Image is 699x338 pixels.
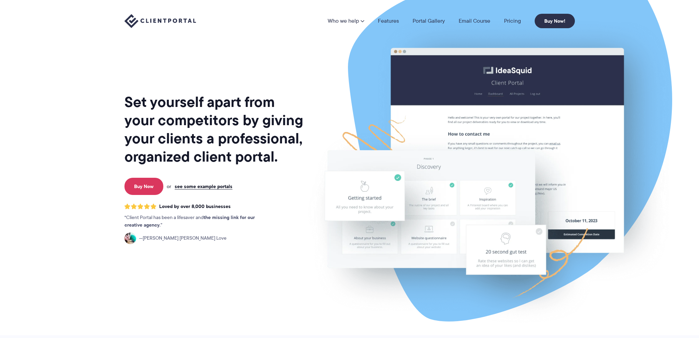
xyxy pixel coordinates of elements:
[328,18,364,24] a: Who we help
[124,93,305,166] h1: Set yourself apart from your competitors by giving your clients a professional, organized client ...
[159,204,231,209] span: Loved by over 8,000 businesses
[167,183,171,189] span: or
[124,214,269,229] p: Client Portal has been a lifesaver and .
[124,178,163,195] a: Buy Now
[535,14,575,28] a: Buy Now!
[378,18,399,24] a: Features
[504,18,521,24] a: Pricing
[413,18,445,24] a: Portal Gallery
[459,18,490,24] a: Email Course
[124,214,255,229] strong: the missing link for our creative agency
[139,235,227,242] span: [PERSON_NAME] [PERSON_NAME] Love
[175,183,232,189] a: see some example portals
